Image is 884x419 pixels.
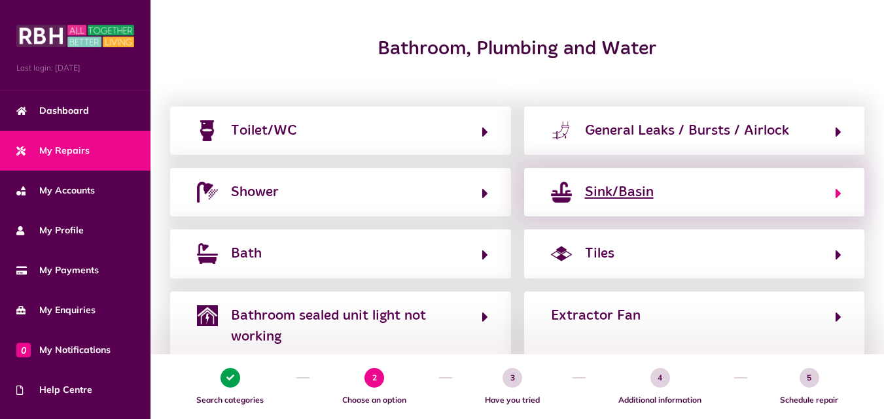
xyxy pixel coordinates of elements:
span: 1 [221,368,240,388]
button: Shower [193,181,488,203]
img: tiles.png [551,243,572,264]
span: Have you tried [459,394,566,406]
span: My Accounts [16,184,95,197]
img: leaking-pipe.png [551,120,572,141]
span: 4 [650,368,670,388]
span: Search categories [170,394,290,406]
button: Toilet/WC [193,120,488,142]
button: Tiles [547,243,842,265]
span: Dashboard [16,104,89,118]
div: Bath [231,243,262,264]
button: Bath [193,243,488,265]
button: Extractor Fan [547,305,842,348]
div: Extractor Fan [551,305,641,326]
button: General Leaks / Bursts / Airlock [547,120,842,142]
div: General Leaks / Bursts / Airlock [585,120,789,141]
img: MyRBH [16,23,134,49]
img: shower.png [197,182,218,203]
span: Additional information [592,394,728,406]
img: bath.png [197,243,218,264]
div: Bathroom sealed unit light not working [231,305,469,348]
div: Shower [231,182,279,203]
span: Schedule repair [754,394,864,406]
span: Help Centre [16,383,92,397]
button: Bathroom sealed unit light not working [193,305,488,348]
img: toilet.png [197,120,218,141]
img: sink.png [551,182,572,203]
span: 0 [16,343,31,357]
h2: Bathroom, Plumbing and Water [288,37,747,61]
span: My Repairs [16,144,90,158]
span: 2 [364,368,384,388]
img: electrical.png [197,305,218,326]
span: My Profile [16,224,84,237]
span: My Payments [16,263,99,277]
span: Choose an option [316,394,433,406]
span: 5 [800,368,819,388]
span: My Enquiries [16,303,96,317]
div: Tiles [585,243,614,264]
button: Sink/Basin [547,181,842,203]
div: Sink/Basin [585,182,654,203]
span: Last login: [DATE] [16,62,134,74]
span: 3 [503,368,522,388]
div: Toilet/WC [231,120,297,141]
span: My Notifications [16,343,111,357]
